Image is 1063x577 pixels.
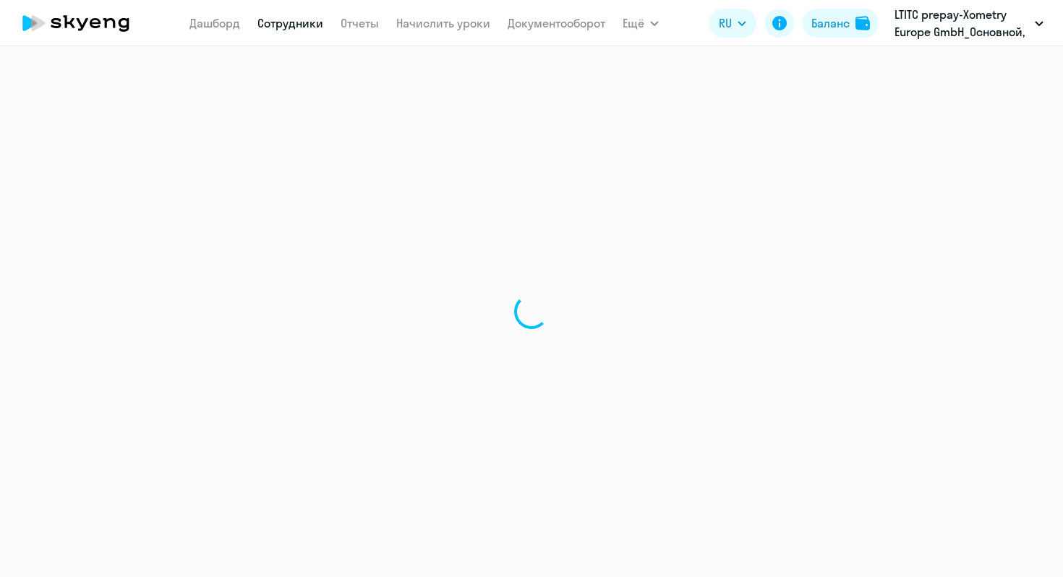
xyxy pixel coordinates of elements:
[719,14,732,32] span: RU
[887,6,1051,40] button: LTITC prepay-Xometry Europe GmbH_Основной, Xometry Europe GmbH
[189,16,240,30] a: Дашборд
[855,16,870,30] img: balance
[508,16,605,30] a: Документооборот
[803,9,879,38] button: Балансbalance
[895,6,1029,40] p: LTITC prepay-Xometry Europe GmbH_Основной, Xometry Europe GmbH
[623,9,659,38] button: Ещё
[396,16,490,30] a: Начислить уроки
[341,16,379,30] a: Отчеты
[623,14,644,32] span: Ещё
[811,14,850,32] div: Баланс
[257,16,323,30] a: Сотрудники
[709,9,756,38] button: RU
